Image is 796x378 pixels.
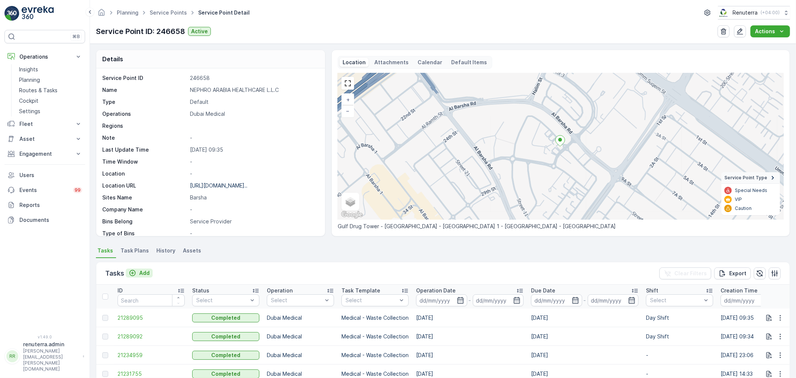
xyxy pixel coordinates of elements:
[729,270,746,277] p: Export
[4,198,85,213] a: Reports
[19,171,82,179] p: Users
[346,108,350,114] span: −
[102,371,108,377] div: Toggle Row Selected
[192,287,209,294] p: Status
[97,247,113,254] span: Tasks
[190,146,317,154] p: [DATE] 09:35
[190,206,317,213] p: -
[188,27,211,36] button: Active
[733,9,758,16] p: Renuterra
[192,351,259,360] button: Completed
[75,187,81,193] p: 99
[190,182,247,189] p: [URL][DOMAIN_NAME]..
[452,59,487,66] p: Default Items
[19,87,57,94] p: Routes & Tasks
[118,333,185,340] a: 21289092
[416,287,456,294] p: Operation Date
[418,59,443,66] p: Calendar
[16,106,85,117] a: Settings
[735,205,752,211] p: Caution
[750,25,790,37] button: Actions
[271,297,322,304] p: Select
[121,247,149,254] span: Task Plans
[263,346,338,365] td: Dubai Medical
[4,168,85,183] a: Users
[340,210,364,220] img: Google
[263,309,338,327] td: Dubai Medical
[102,110,187,118] p: Operations
[102,230,187,237] p: Type of Bins
[4,117,85,131] button: Fleet
[755,28,775,35] p: Actions
[721,287,758,294] p: Creation Time
[190,98,317,106] p: Default
[375,59,409,66] p: Attachments
[102,182,187,189] p: Location URL
[735,196,742,202] p: VIP
[102,206,187,213] p: Company Name
[190,134,317,142] p: -
[19,186,69,194] p: Events
[721,294,772,306] input: dd/mm/yyyy
[4,183,85,198] a: Events99
[190,194,317,201] p: Barsha
[527,327,642,346] td: [DATE]
[126,269,153,278] button: Add
[118,287,123,294] p: ID
[19,150,70,158] p: Engagement
[211,314,240,322] p: Completed
[23,341,79,348] p: renuterra.admin
[192,313,259,322] button: Completed
[342,78,353,89] a: View Fullscreen
[4,335,85,339] span: v 1.49.0
[642,327,717,346] td: Day Shift
[527,346,642,365] td: [DATE]
[724,175,767,181] span: Service Point Type
[118,351,185,359] span: 21234959
[642,309,717,327] td: Day Shift
[190,230,317,237] p: -
[416,294,467,306] input: dd/mm/yyyy
[642,346,717,365] td: -
[531,287,555,294] p: Due Date
[19,108,40,115] p: Settings
[102,218,187,225] p: Bins Belong
[338,346,412,365] td: Medical - Waste Collection
[4,146,85,161] button: Engagement
[346,297,397,304] p: Select
[102,170,187,177] p: Location
[340,210,364,220] a: Open this area in Google Maps (opens a new window)
[102,334,108,340] div: Toggle Row Selected
[102,315,108,321] div: Toggle Row Selected
[150,9,187,16] a: Service Points
[19,216,82,224] p: Documents
[16,96,85,106] a: Cockpit
[341,287,380,294] p: Task Template
[343,59,366,66] p: Location
[19,97,38,105] p: Cockpit
[22,6,54,21] img: logo_light-DOdMpM7g.png
[19,201,82,209] p: Reports
[267,287,293,294] p: Operation
[118,294,185,306] input: Search
[117,9,138,16] a: Planning
[97,11,106,18] a: Homepage
[674,270,707,277] p: Clear Filters
[346,96,350,103] span: +
[412,346,527,365] td: [DATE]
[102,352,108,358] div: Toggle Row Selected
[718,6,790,19] button: Renuterra(+04:00)
[139,269,150,277] p: Add
[718,9,730,17] img: Screenshot_2024-07-26_at_13.33.01.png
[4,49,85,64] button: Operations
[646,287,658,294] p: Shift
[190,74,317,82] p: 246658
[338,327,412,346] td: Medical - Waste Collection
[650,297,702,304] p: Select
[190,110,317,118] p: Dubai Medical
[412,309,527,327] td: [DATE]
[102,134,187,142] p: Note
[4,213,85,227] a: Documents
[190,158,317,165] p: -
